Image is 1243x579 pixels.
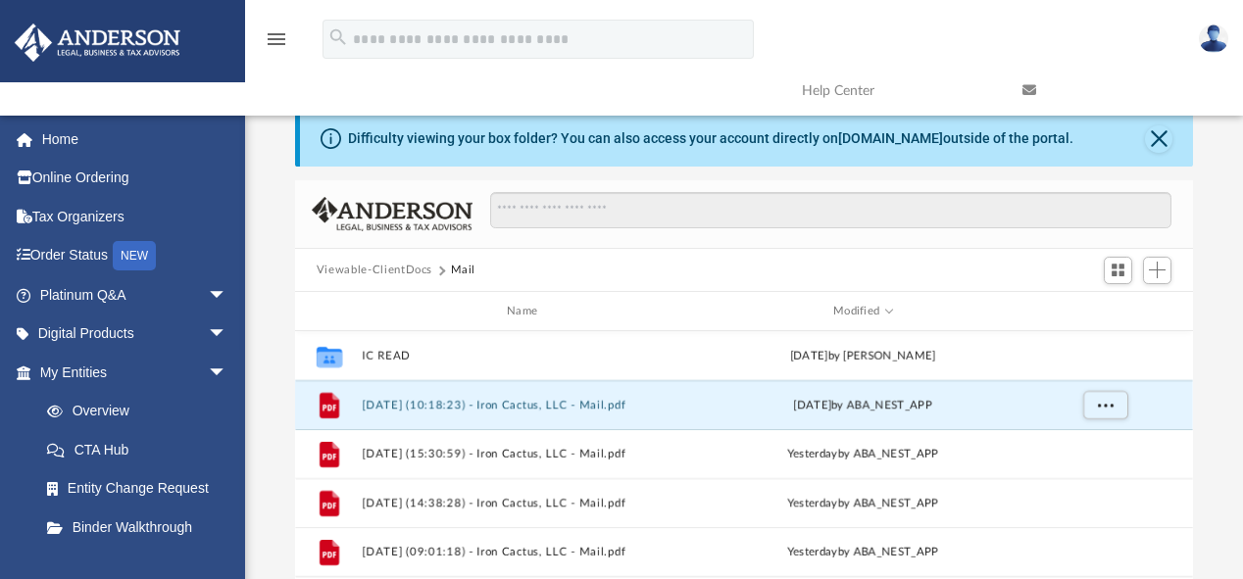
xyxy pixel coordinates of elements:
[27,469,257,508] a: Entity Change Request
[699,495,1027,512] div: by ABA_NEST_APP
[699,544,1027,561] div: by ABA_NEST_APP
[14,314,257,354] a: Digital Productsarrow_drop_down
[113,241,156,270] div: NEW
[362,350,690,362] button: IC READ
[265,37,288,51] a: menu
[208,353,247,393] span: arrow_drop_down
[1143,257,1172,284] button: Add
[362,399,690,411] button: [DATE] (10:18:23) - Iron Cactus, LLC - Mail.pdf
[304,303,353,320] div: id
[14,159,257,198] a: Online Ordering
[27,430,257,469] a: CTA Hub
[208,314,247,355] span: arrow_drop_down
[327,26,349,48] i: search
[699,348,1027,365] div: [DATE] by [PERSON_NAME]
[14,275,257,314] a: Platinum Q&Aarrow_drop_down
[793,400,831,410] span: [DATE]
[787,52,1008,129] a: Help Center
[1035,303,1172,320] div: id
[265,27,288,51] i: menu
[699,446,1027,463] div: by ABA_NEST_APP
[490,192,1172,229] input: Search files and folders
[451,262,476,279] button: Mail
[1082,391,1127,420] button: More options
[348,128,1073,149] div: Difficulty viewing your box folder? You can also access your account directly on outside of the p...
[362,448,690,460] button: [DATE] (15:30:59) - Iron Cactus, LLC - Mail.pdf
[838,130,943,146] a: [DOMAIN_NAME]
[1104,257,1133,284] button: Switch to Grid View
[787,449,837,459] span: yesterday
[1199,24,1228,53] img: User Pic
[1145,125,1172,153] button: Close
[787,547,837,557] span: yesterday
[14,236,257,276] a: Order StatusNEW
[787,498,837,508] span: yesterday
[361,303,689,320] div: Name
[698,303,1026,320] div: Modified
[14,353,257,392] a: My Entitiesarrow_drop_down
[14,120,257,159] a: Home
[27,392,257,431] a: Overview
[14,197,257,236] a: Tax Organizers
[9,24,186,62] img: Anderson Advisors Platinum Portal
[27,507,257,547] a: Binder Walkthrough
[317,262,432,279] button: Viewable-ClientDocs
[699,397,1027,414] div: by ABA_NEST_APP
[208,275,247,315] span: arrow_drop_down
[362,497,690,509] button: [DATE] (14:38:28) - Iron Cactus, LLC - Mail.pdf
[362,546,690,558] button: [DATE] (09:01:18) - Iron Cactus, LLC - Mail.pdf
